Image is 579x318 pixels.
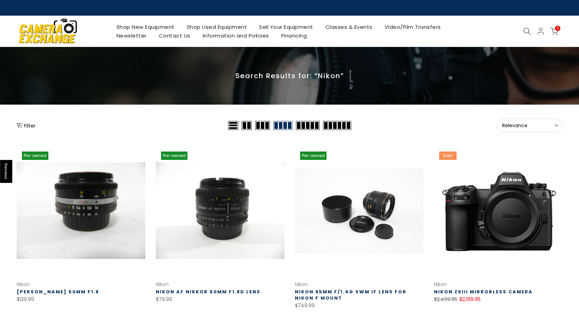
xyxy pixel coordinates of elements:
[502,122,557,129] span: Relevance
[180,23,253,31] a: Shop Used Equipment
[555,26,560,31] span: 0
[17,288,99,295] a: [PERSON_NAME] 50mm f1.8
[434,296,457,303] del: $2,499.95
[434,288,533,295] a: Nikon Z6III Mirrorless Camera
[17,281,30,288] a: Nikon
[156,281,169,288] a: Nikon
[497,119,563,132] button: Relevance
[319,23,378,31] a: Classes & Events
[253,23,320,31] a: Sell Your Equipment
[295,301,424,310] div: $749.99
[17,71,563,80] p: Search Results for: “Nikon”
[378,23,447,31] a: Video/Film Transfers
[17,295,145,304] div: $129.99
[110,31,153,40] a: Newsletter
[153,31,196,40] a: Contact Us
[156,295,284,304] div: $79.99
[110,23,180,31] a: Shop New Equipment
[196,31,275,40] a: Information and Policies
[275,31,313,40] a: Financing
[434,281,447,288] a: Nikon
[459,295,481,304] ins: $2,199.95
[550,27,558,35] a: 0
[295,281,308,288] a: Nikon
[295,288,407,301] a: Nikon 85mm f/1.4G SWM IF Lens for Nikon F Mount
[17,122,35,129] button: Show filters
[156,288,260,295] a: Nikon AF Nikkor 50mm f1.8D lens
